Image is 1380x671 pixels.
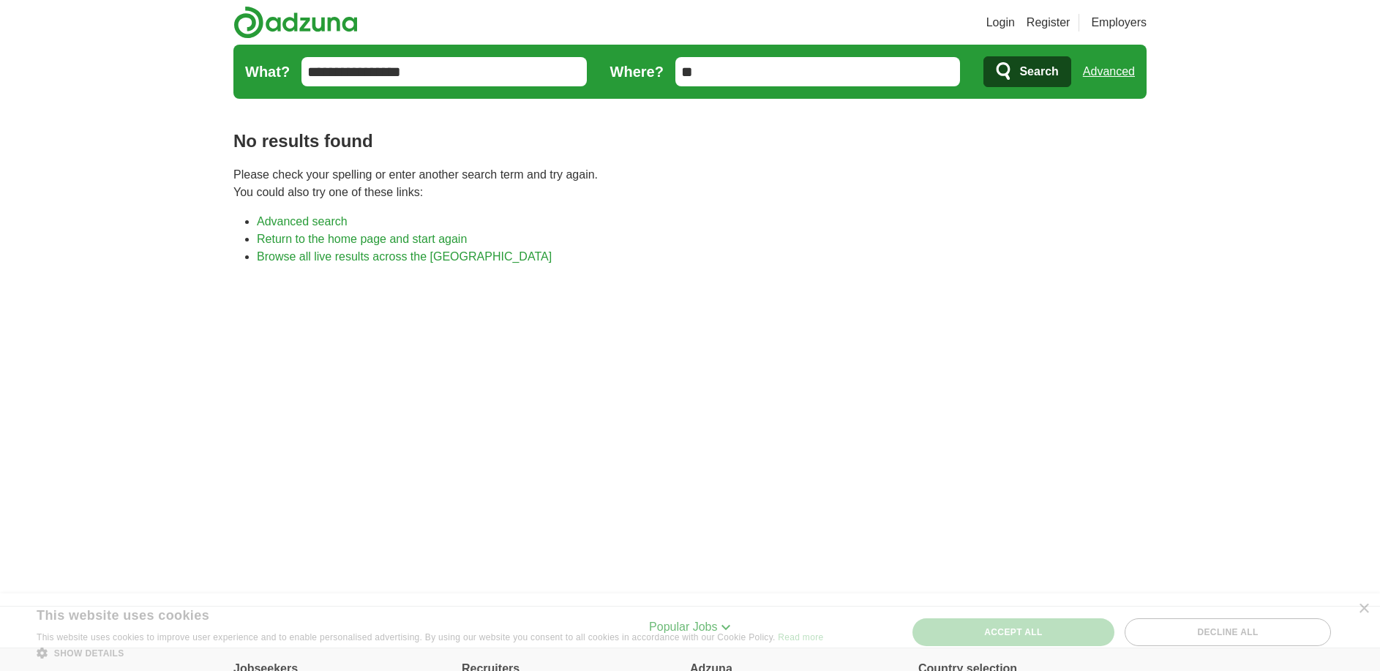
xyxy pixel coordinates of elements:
[1091,14,1147,31] a: Employers
[37,645,823,660] div: Show details
[986,14,1015,31] a: Login
[1027,14,1070,31] a: Register
[37,632,776,642] span: This website uses cookies to improve user experience and to enable personalised advertising. By u...
[233,6,358,39] img: Adzuna logo
[257,250,552,263] a: Browse all live results across the [GEOGRAPHIC_DATA]
[233,166,1147,201] p: Please check your spelling or enter another search term and try again. You could also try one of ...
[1125,618,1331,646] div: Decline all
[1019,57,1058,86] span: Search
[233,128,1147,154] h1: No results found
[983,56,1070,87] button: Search
[1083,57,1135,86] a: Advanced
[245,61,290,83] label: What?
[37,602,787,624] div: This website uses cookies
[912,618,1114,646] div: Accept all
[54,648,124,659] span: Show details
[610,61,664,83] label: Where?
[778,632,823,642] a: Read more, opens a new window
[233,277,1147,582] iframe: Ads by Google
[257,233,467,245] a: Return to the home page and start again
[257,215,348,228] a: Advanced search
[1358,604,1369,615] div: Close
